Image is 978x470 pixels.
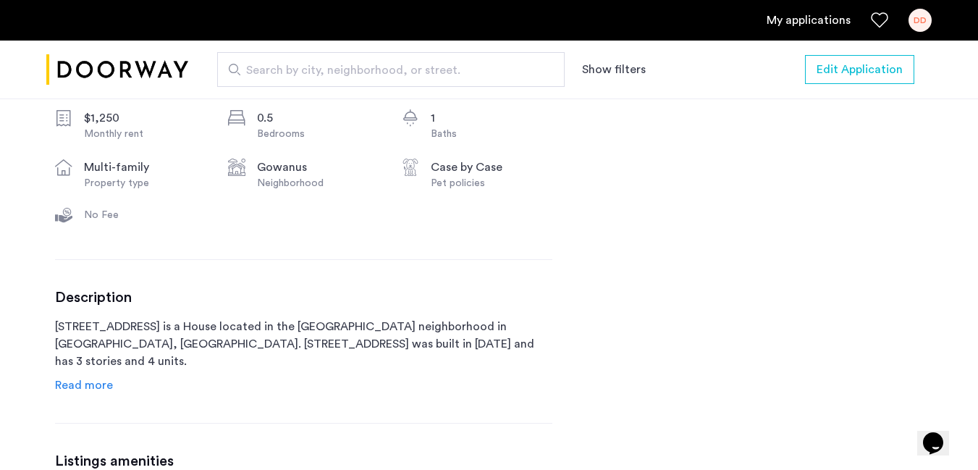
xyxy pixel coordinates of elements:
div: DD [909,9,932,32]
div: multi-family [84,159,206,176]
div: Case by Case [431,159,552,176]
a: Cazamio logo [46,43,188,97]
div: Pet policies [431,176,552,190]
div: Property type [84,176,206,190]
div: Baths [431,127,552,141]
a: Favorites [871,12,888,29]
a: My application [767,12,851,29]
div: 0.5 [257,109,379,127]
div: 1 [431,109,552,127]
h3: Listings amenities [55,453,552,470]
input: Apartment Search [217,52,565,87]
div: Neighborhood [257,176,379,190]
div: $1,250 [84,109,206,127]
span: Edit Application [817,61,903,78]
div: Gowanus [257,159,379,176]
div: No Fee [84,208,206,222]
h3: Description [55,289,552,306]
div: Bedrooms [257,127,379,141]
span: Search by city, neighborhood, or street. [246,62,524,79]
div: Monthly rent [84,127,206,141]
button: Show or hide filters [582,61,646,78]
iframe: chat widget [917,412,964,456]
p: [STREET_ADDRESS] is a House located in the [GEOGRAPHIC_DATA] neighborhood in [GEOGRAPHIC_DATA], [... [55,318,552,370]
a: Read info [55,377,113,394]
span: Read more [55,379,113,391]
button: button [805,55,914,84]
img: logo [46,43,188,97]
